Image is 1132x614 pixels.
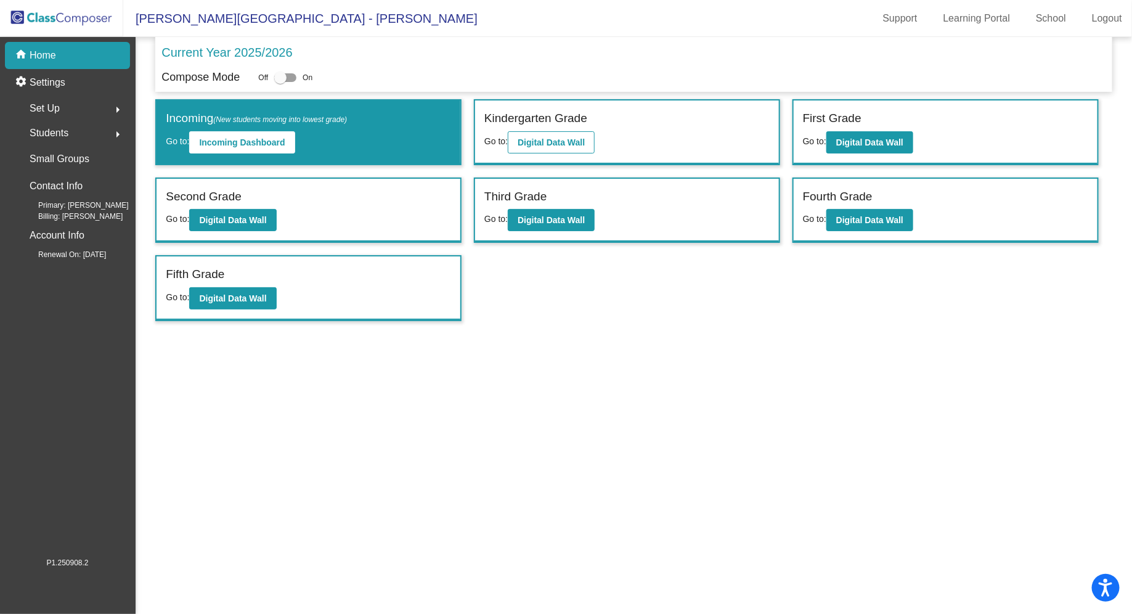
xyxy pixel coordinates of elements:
[18,249,106,260] span: Renewal On: [DATE]
[199,215,266,225] b: Digital Data Wall
[199,293,266,303] b: Digital Data Wall
[166,214,189,224] span: Go to:
[1082,9,1132,28] a: Logout
[30,75,65,90] p: Settings
[803,110,861,128] label: First Grade
[161,43,292,62] p: Current Year 2025/2026
[161,69,240,86] p: Compose Mode
[803,188,873,206] label: Fourth Grade
[189,287,276,309] button: Digital Data Wall
[110,102,125,117] mat-icon: arrow_right
[484,110,587,128] label: Kindergarten Grade
[803,214,826,224] span: Go to:
[18,200,129,211] span: Primary: [PERSON_NAME]
[836,215,903,225] b: Digital Data Wall
[189,131,295,153] button: Incoming Dashboard
[836,137,903,147] b: Digital Data Wall
[213,115,347,124] span: (New students moving into lowest grade)
[30,227,84,244] p: Account Info
[508,209,595,231] button: Digital Data Wall
[166,188,242,206] label: Second Grade
[508,131,595,153] button: Digital Data Wall
[826,209,913,231] button: Digital Data Wall
[166,292,189,302] span: Go to:
[30,125,68,142] span: Students
[30,100,60,117] span: Set Up
[873,9,927,28] a: Support
[110,127,125,142] mat-icon: arrow_right
[258,72,268,83] span: Off
[123,9,478,28] span: [PERSON_NAME][GEOGRAPHIC_DATA] - [PERSON_NAME]
[518,215,585,225] b: Digital Data Wall
[15,75,30,90] mat-icon: settings
[18,211,123,222] span: Billing: [PERSON_NAME]
[189,209,276,231] button: Digital Data Wall
[166,110,347,128] label: Incoming
[484,188,547,206] label: Third Grade
[15,48,30,63] mat-icon: home
[30,150,89,168] p: Small Groups
[166,136,189,146] span: Go to:
[484,136,508,146] span: Go to:
[30,178,83,195] p: Contact Info
[30,48,56,63] p: Home
[518,137,585,147] b: Digital Data Wall
[484,214,508,224] span: Go to:
[199,137,285,147] b: Incoming Dashboard
[803,136,826,146] span: Go to:
[934,9,1020,28] a: Learning Portal
[166,266,224,284] label: Fifth Grade
[826,131,913,153] button: Digital Data Wall
[303,72,312,83] span: On
[1026,9,1076,28] a: School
